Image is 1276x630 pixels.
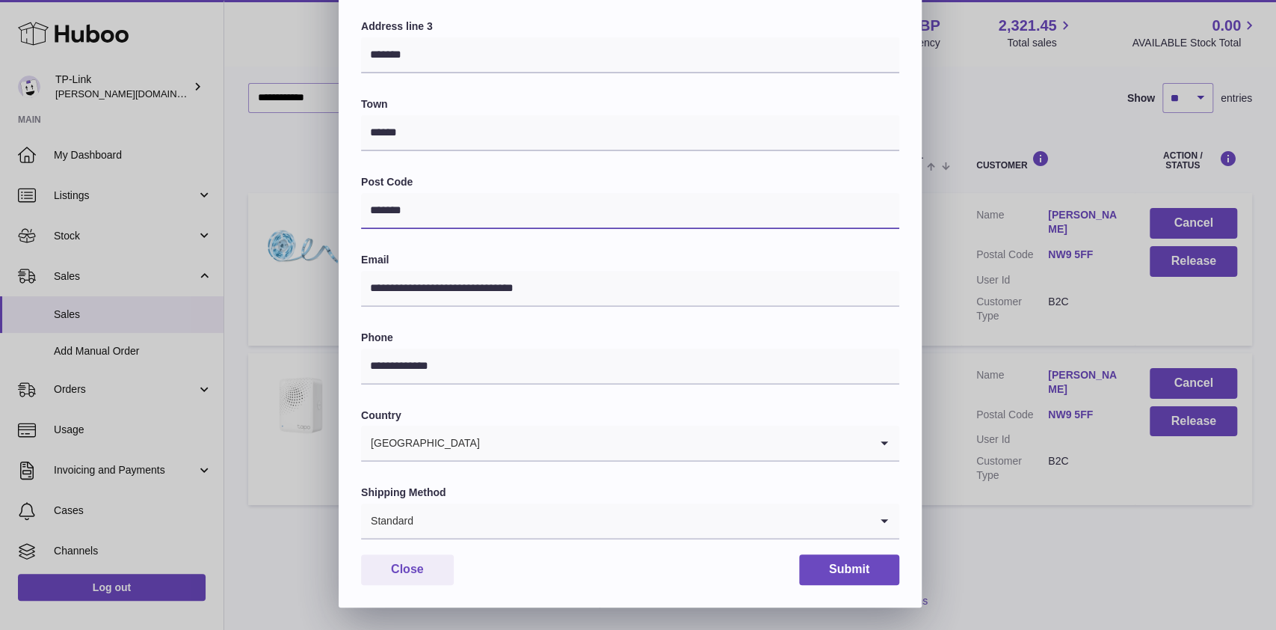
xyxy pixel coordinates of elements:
[361,97,899,111] label: Town
[361,175,899,189] label: Post Code
[361,426,481,460] span: [GEOGRAPHIC_DATA]
[361,409,899,423] label: Country
[361,426,899,462] div: Search for option
[361,504,414,538] span: Standard
[361,504,899,539] div: Search for option
[481,426,869,460] input: Search for option
[361,19,899,34] label: Address line 3
[361,253,899,267] label: Email
[414,504,869,538] input: Search for option
[361,331,899,345] label: Phone
[361,486,899,500] label: Shipping Method
[799,554,899,585] button: Submit
[361,554,454,585] button: Close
